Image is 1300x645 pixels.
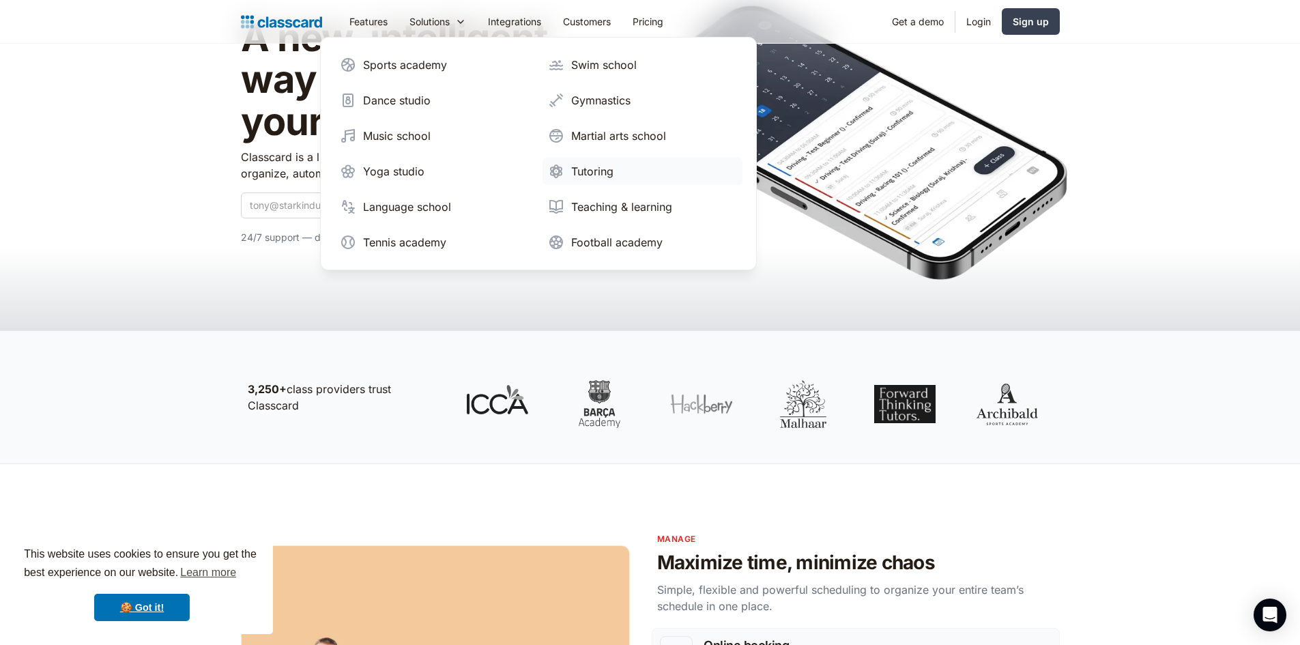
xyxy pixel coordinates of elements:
p: Classcard is a lightweight replacement for your spreadsheets to organize, automate and collaborat... [241,149,596,182]
a: Swim school [543,51,742,78]
p: 24/7 support — data migration assistance. [241,229,596,246]
div: Football academy [571,234,663,250]
p: Manage [657,532,1060,545]
a: dismiss cookie message [94,594,190,621]
a: Martial arts school [543,122,742,149]
div: Music school [363,128,431,144]
div: Gymnastics [571,92,631,109]
p: class providers trust Classcard [248,381,439,414]
div: Dance studio [363,92,431,109]
a: Music school [334,122,534,149]
a: Tutoring [543,158,742,185]
a: Features [338,6,399,37]
form: Quick Demo Form [241,192,596,219]
div: Sign up [1013,14,1049,29]
a: Get a demo [881,6,955,37]
a: Login [955,6,1002,37]
span: This website uses cookies to ensure you get the best experience on our website. [24,546,260,583]
h2: Maximize time, minimize chaos [657,551,1060,575]
a: Customers [552,6,622,37]
div: Solutions [399,6,477,37]
div: Martial arts school [571,128,666,144]
a: Teaching & learning [543,193,742,220]
a: Sign up [1002,8,1060,35]
div: Swim school [571,57,637,73]
div: cookieconsent [11,533,273,634]
a: Tennis academy [334,229,534,256]
a: learn more about cookies [178,562,238,583]
div: Solutions [409,14,450,29]
nav: Solutions [320,37,757,270]
input: tony@starkindustries.com [241,192,485,218]
div: Yoga studio [363,163,424,180]
a: home [241,12,322,31]
h1: A new, intelligent way to manage your students [241,17,596,143]
strong: 3,250+ [248,382,287,396]
a: Dance studio [334,87,534,114]
a: Pricing [622,6,674,37]
a: Football academy [543,229,742,256]
a: Integrations [477,6,552,37]
a: Language school [334,193,534,220]
div: Tennis academy [363,234,446,250]
div: Open Intercom Messenger [1254,599,1286,631]
div: Sports academy [363,57,447,73]
div: Teaching & learning [571,199,672,215]
a: Sports academy [334,51,534,78]
a: Gymnastics [543,87,742,114]
div: Tutoring [571,163,613,180]
a: Yoga studio [334,158,534,185]
div: Language school [363,199,451,215]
